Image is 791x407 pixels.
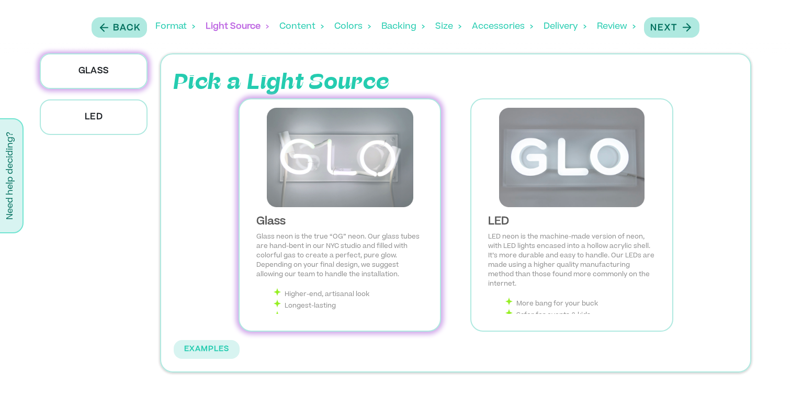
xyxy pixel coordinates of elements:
[92,17,147,38] button: Back
[544,10,586,43] div: Delivery
[155,10,195,43] div: Format
[488,216,655,228] div: LED
[279,10,324,43] div: Content
[505,309,655,320] li: Safer for events & kids
[174,340,240,359] button: EXAMPLES
[174,67,449,98] p: Pick a Light Source
[248,108,432,207] img: Glass
[273,288,423,299] li: Higher-end, artisanal look
[206,10,269,43] div: Light Source
[334,10,371,43] div: Colors
[273,311,423,322] li: Warmer luminescence
[435,10,461,43] div: Size
[480,108,663,207] img: LED
[505,297,655,309] li: More bang for your buck
[381,10,425,43] div: Backing
[40,99,148,135] p: LED
[113,22,141,35] p: Back
[256,232,423,279] p: Glass neon is the true “OG” neon. Our glass tubes are hand-bent in our NYC studio and filled with...
[273,299,423,311] li: Longest-lasting
[256,216,423,228] div: Glass
[739,357,791,407] iframe: Chat Widget
[650,22,677,35] p: Next
[472,10,533,43] div: Accessories
[644,17,699,38] button: Next
[597,10,636,43] div: Review
[488,232,655,289] p: LED neon is the machine-made version of neon, with LED lights encased into a hollow acrylic shell...
[40,53,148,89] p: Glass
